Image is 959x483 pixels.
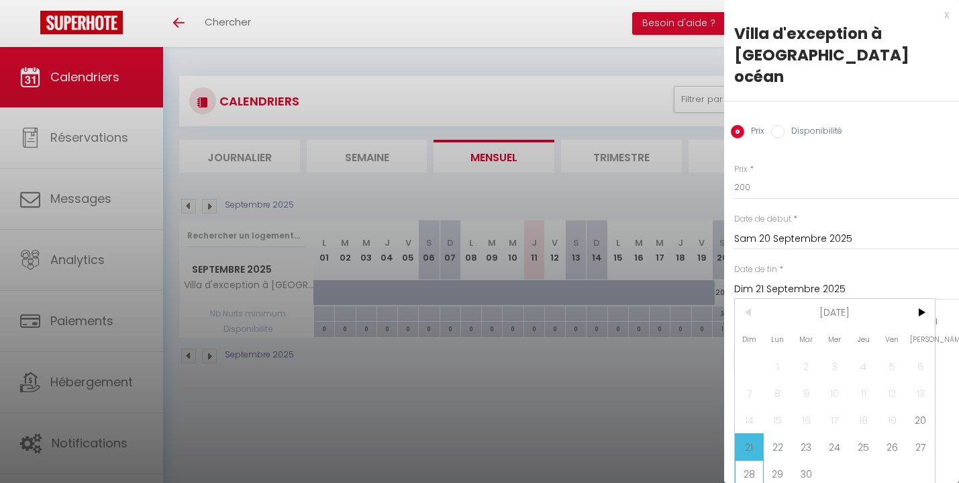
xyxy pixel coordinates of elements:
[849,353,878,380] span: 4
[734,163,748,176] label: Prix
[764,433,793,460] span: 22
[849,406,878,433] span: 18
[878,326,907,353] span: Ven
[735,326,764,353] span: Dim
[792,326,821,353] span: Mar
[735,433,764,460] span: 21
[734,263,777,276] label: Date de fin
[906,326,935,353] span: [PERSON_NAME]
[735,380,764,406] span: 7
[764,326,793,353] span: Lun
[849,326,878,353] span: Jeu
[734,213,791,226] label: Date de début
[764,380,793,406] span: 8
[878,380,907,406] span: 12
[735,406,764,433] span: 14
[878,353,907,380] span: 5
[821,433,850,460] span: 24
[906,380,935,406] span: 13
[735,299,764,326] span: <
[821,380,850,406] span: 10
[792,406,821,433] span: 16
[878,406,907,433] span: 19
[821,326,850,353] span: Mer
[11,5,51,46] button: Ouvrir le widget de chat LiveChat
[785,125,842,140] label: Disponibilité
[821,406,850,433] span: 17
[792,433,821,460] span: 23
[764,353,793,380] span: 1
[849,380,878,406] span: 11
[764,299,907,326] span: [DATE]
[906,353,935,380] span: 6
[792,380,821,406] span: 9
[902,423,949,473] iframe: Chat
[734,23,949,87] div: Villa d'exception à [GEOGRAPHIC_DATA] océan
[878,433,907,460] span: 26
[849,433,878,460] span: 25
[764,406,793,433] span: 15
[906,406,935,433] span: 20
[724,7,949,23] div: x
[821,353,850,380] span: 3
[792,353,821,380] span: 2
[744,125,764,140] label: Prix
[906,299,935,326] span: >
